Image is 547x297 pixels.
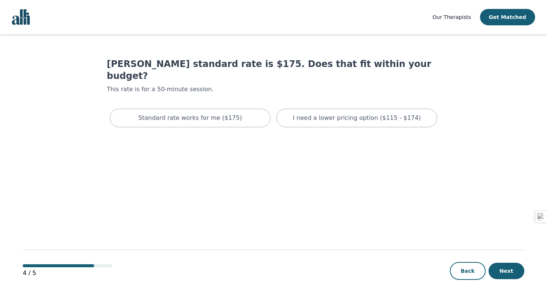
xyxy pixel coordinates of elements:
[107,85,440,94] p: This rate is for a 50-minute session.
[480,9,535,25] button: Get Matched
[432,13,471,22] a: Our Therapists
[450,262,486,280] button: Back
[432,14,471,20] span: Our Therapists
[107,58,440,82] h1: [PERSON_NAME] standard rate is $175. Does that fit within your budget?
[12,9,30,25] img: alli logo
[23,269,112,278] p: 4 / 5
[489,263,524,279] button: Next
[293,114,421,122] p: I need a lower pricing option ($115 - $174)
[138,114,242,122] p: Standard rate works for me ($175)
